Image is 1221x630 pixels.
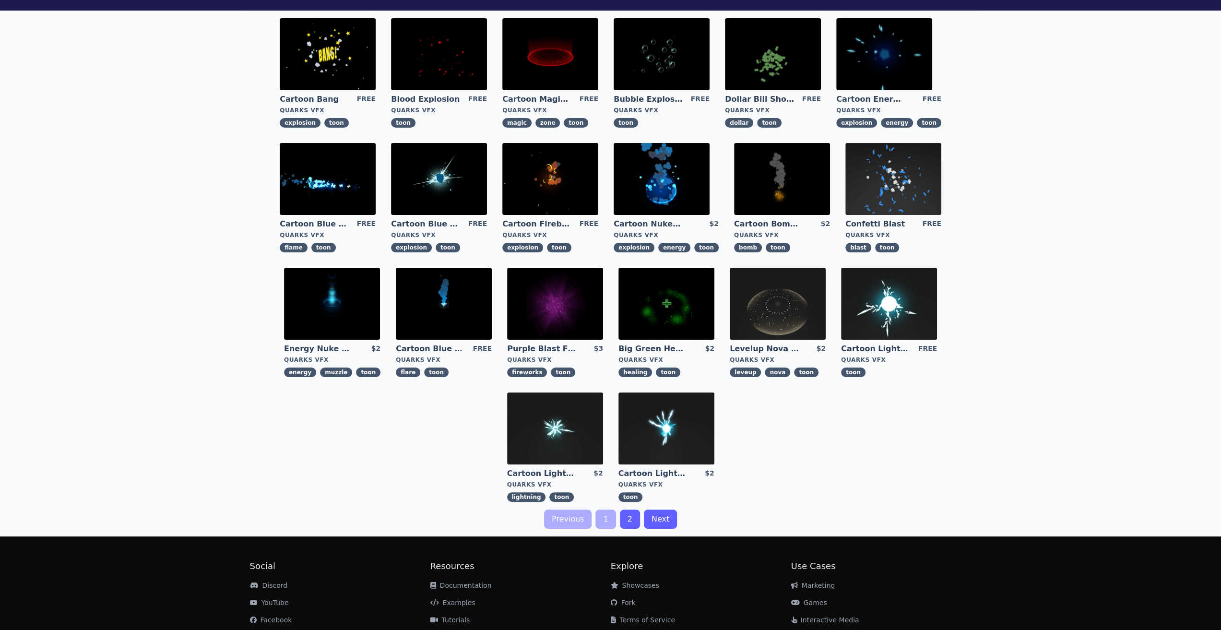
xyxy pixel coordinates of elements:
span: toon [436,243,460,252]
div: $2 [820,219,830,229]
a: Purple Blast Fireworks [507,344,576,354]
a: Cartoon Magic Zone [502,94,571,105]
img: imgAlt [730,268,826,340]
img: imgAlt [391,18,487,90]
div: $2 [705,468,714,479]
h2: Explore [611,559,791,573]
img: imgAlt [507,268,603,340]
div: FREE [357,94,376,105]
span: toon [391,118,415,128]
div: Quarks VFX [841,356,937,364]
span: toon [547,243,571,252]
div: Quarks VFX [507,481,603,488]
a: Cartoon Blue Gas Explosion [391,219,460,229]
img: imgAlt [618,268,714,340]
a: Big Green Healing Effect [618,344,688,354]
img: imgAlt [280,143,376,215]
span: leveup [730,368,761,377]
a: 2 [620,510,640,529]
img: imgAlt [507,392,603,464]
a: Bubble Explosion [614,94,683,105]
img: imgAlt [280,18,376,90]
div: FREE [922,94,941,105]
img: imgAlt [391,143,487,215]
div: Quarks VFX [502,107,598,114]
div: Quarks VFX [734,231,830,239]
div: Quarks VFX [391,231,487,239]
span: toon [656,368,680,377]
span: toon [618,492,643,502]
a: Cartoon Energy Explosion [836,94,905,105]
a: Examples [430,599,475,606]
div: Quarks VFX [280,107,376,114]
div: Quarks VFX [618,356,714,364]
a: YouTube [250,599,289,606]
div: FREE [580,94,598,105]
div: Quarks VFX [618,481,714,488]
a: Showcases [611,582,659,589]
div: Quarks VFX [284,356,380,364]
span: toon [551,368,575,377]
span: energy [284,368,316,377]
a: Dollar Bill Shower [725,94,794,105]
img: imgAlt [734,143,830,215]
img: imgAlt [396,268,492,340]
span: toon [311,243,336,252]
span: flare [396,368,420,377]
span: toon [614,118,638,128]
a: Previous [544,510,592,529]
div: $2 [817,344,826,354]
span: flame [280,243,308,252]
div: $2 [705,344,714,354]
div: FREE [468,94,487,105]
span: zone [535,118,560,128]
div: FREE [580,219,598,229]
span: fireworks [507,368,547,377]
span: explosion [502,243,543,252]
a: Documentation [430,582,492,589]
span: lightning [507,492,546,502]
span: toon [757,118,782,128]
div: Quarks VFX [614,107,710,114]
span: toon [917,118,941,128]
div: Quarks VFX [836,107,941,114]
a: Terms of Service [611,616,675,624]
div: FREE [468,219,487,229]
a: Cartoon Bomb Fuse [734,219,803,229]
span: dollar [725,118,753,128]
span: bomb [734,243,762,252]
span: toon [564,118,588,128]
img: imgAlt [725,18,821,90]
h2: Use Cases [791,559,972,573]
a: Games [791,599,827,606]
span: toon [875,243,900,252]
span: toon [324,118,349,128]
a: Cartoon Bang [280,94,349,105]
img: imgAlt [836,18,932,90]
span: muzzle [320,368,352,377]
a: Cartoon Lightning Ball Explosion [507,468,576,479]
span: explosion [391,243,432,252]
a: Next [644,510,677,529]
span: magic [502,118,531,128]
span: toon [794,368,818,377]
img: imgAlt [502,143,598,215]
div: FREE [691,94,710,105]
div: Quarks VFX [725,107,821,114]
a: Cartoon Lightning Ball [841,344,910,354]
span: healing [618,368,652,377]
span: explosion [836,118,877,128]
div: Quarks VFX [391,107,487,114]
span: toon [766,243,790,252]
a: Fork [611,599,636,606]
div: FREE [802,94,821,105]
span: explosion [280,118,320,128]
span: blast [845,243,871,252]
div: $2 [709,219,718,229]
h2: Social [250,559,430,573]
span: toon [356,368,380,377]
a: Tutorials [430,616,470,624]
span: toon [549,492,574,502]
a: Blood Explosion [391,94,460,105]
div: $2 [593,468,603,479]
